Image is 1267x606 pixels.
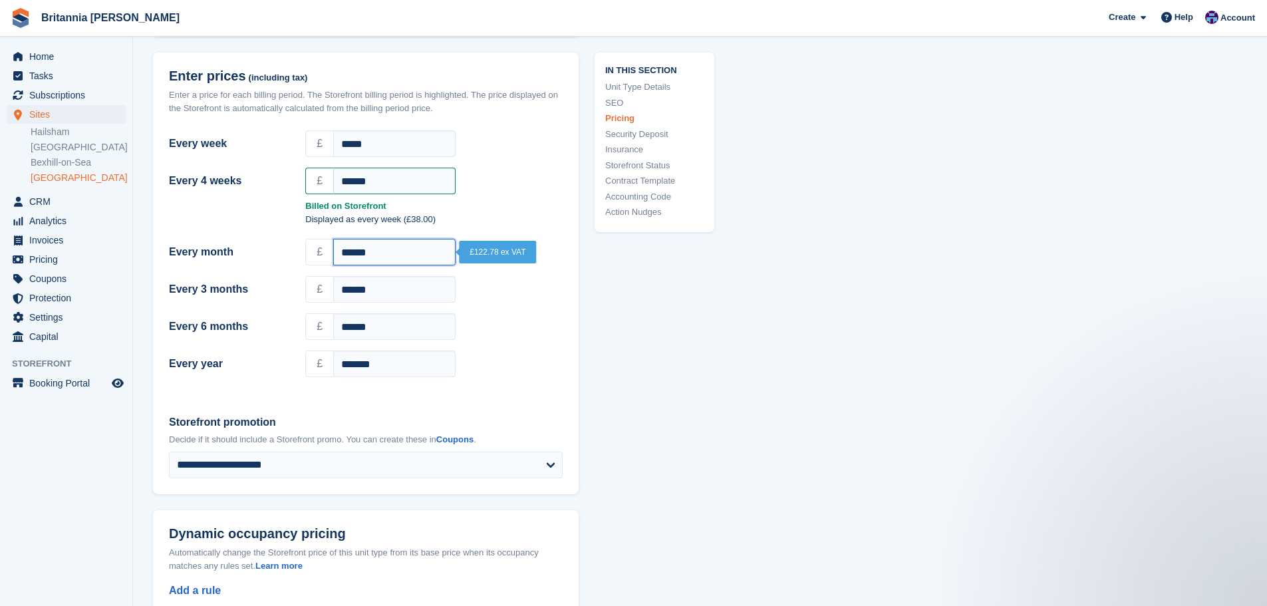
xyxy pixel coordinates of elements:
[169,319,289,335] label: Every 6 months
[31,156,126,169] a: Bexhill-on-Sea
[31,126,126,138] a: Hailsham
[29,105,109,124] span: Sites
[169,69,246,84] span: Enter prices
[436,434,474,444] a: Coupons
[7,327,126,346] a: menu
[1205,11,1218,24] img: Becca Clark
[12,357,132,371] span: Storefront
[605,96,704,109] a: SEO
[7,269,126,288] a: menu
[29,67,109,85] span: Tasks
[249,73,308,83] span: (including tax)
[31,172,126,184] a: [GEOGRAPHIC_DATA]
[169,433,563,446] p: Decide if it should include a Storefront promo. You can create these in .
[7,47,126,66] a: menu
[31,141,126,154] a: [GEOGRAPHIC_DATA]
[7,250,126,269] a: menu
[605,158,704,172] a: Storefront Status
[605,80,704,94] a: Unit Type Details
[605,112,704,125] a: Pricing
[169,244,289,260] label: Every month
[7,289,126,307] a: menu
[7,105,126,124] a: menu
[1220,11,1255,25] span: Account
[605,127,704,140] a: Security Deposit
[169,356,289,372] label: Every year
[169,546,563,572] div: Automatically change the Storefront price of this unit type from its base price when its occupanc...
[305,213,563,226] p: Displayed as every week (£38.00)
[29,269,109,288] span: Coupons
[605,190,704,203] a: Accounting Code
[7,308,126,327] a: menu
[29,250,109,269] span: Pricing
[605,63,704,75] span: In this section
[7,67,126,85] a: menu
[36,7,185,29] a: Britannia [PERSON_NAME]
[169,414,563,430] label: Storefront promotion
[605,206,704,219] a: Action Nudges
[255,561,303,571] a: Learn more
[29,289,109,307] span: Protection
[169,173,289,189] label: Every 4 weeks
[29,86,109,104] span: Subscriptions
[11,8,31,28] img: stora-icon-8386f47178a22dfd0bd8f6a31ec36ba5ce8667c1dd55bd0f319d3a0aa187defe.svg
[605,174,704,188] a: Contract Template
[7,192,126,211] a: menu
[169,526,346,541] span: Dynamic occupancy pricing
[169,585,221,596] a: Add a rule
[7,231,126,249] a: menu
[169,136,289,152] label: Every week
[29,327,109,346] span: Capital
[29,192,109,211] span: CRM
[7,212,126,230] a: menu
[169,281,289,297] label: Every 3 months
[29,308,109,327] span: Settings
[605,143,704,156] a: Insurance
[29,47,109,66] span: Home
[1109,11,1135,24] span: Create
[1175,11,1193,24] span: Help
[169,88,563,114] div: Enter a price for each billing period. The Storefront billing period is highlighted. The price di...
[7,374,126,392] a: menu
[110,375,126,391] a: Preview store
[29,374,109,392] span: Booking Portal
[29,212,109,230] span: Analytics
[305,200,563,213] strong: Billed on Storefront
[29,231,109,249] span: Invoices
[7,86,126,104] a: menu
